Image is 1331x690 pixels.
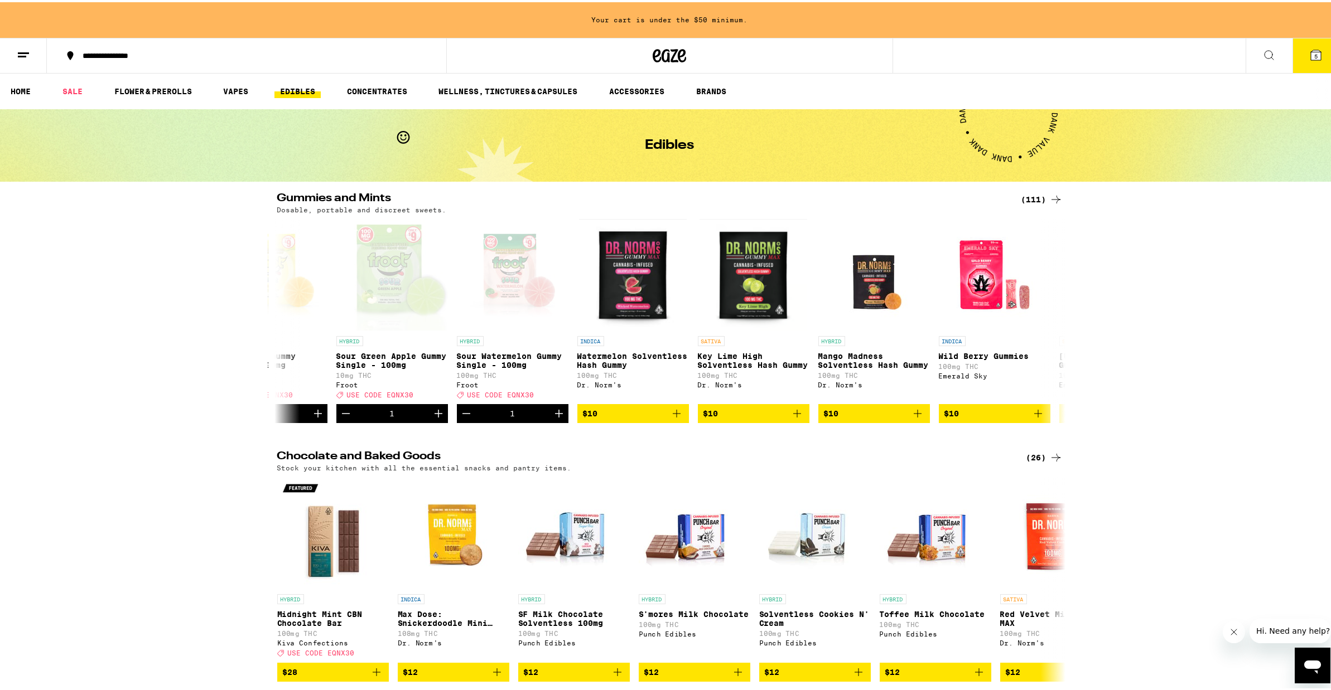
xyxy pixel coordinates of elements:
button: Add to bag [577,402,689,421]
p: Toffee Milk Chocolate [880,608,991,616]
div: Emerald Sky [1059,379,1171,386]
iframe: Close message [1223,619,1245,641]
button: Add to bag [939,402,1050,421]
p: Midnight Mint CBN Chocolate Bar [277,608,389,625]
a: Open page for Watermelon Solventless Hash Gummy from Dr. Norm's [577,217,689,402]
a: Open page for California Orange Gummies from Emerald Sky [1059,217,1171,402]
p: 10mg THC [336,370,448,377]
img: Dr. Norm's - Mango Madness Solventless Hash Gummy [818,217,930,328]
button: Increment [549,402,568,421]
p: INDICA [939,334,966,344]
a: VAPES [218,82,254,96]
div: 1 [269,407,274,416]
button: Add to bag [1000,660,1112,679]
img: Kiva Confections - Midnight Mint CBN Chocolate Bar [277,475,389,586]
p: 100mg THC [759,628,871,635]
img: Punch Edibles - Solventless Cookies N' Cream [759,475,871,586]
div: Froot [336,379,448,386]
p: [US_STATE] Orange Gummies [1059,349,1171,367]
p: HYBRID [518,592,545,602]
div: Froot [216,379,327,386]
p: Sour Green Apple Gummy Single - 100mg [336,349,448,367]
img: Dr. Norm's - Red Velvet Mini Cookie MAX [1000,475,1112,586]
button: Add to bag [818,402,930,421]
a: BRANDS [691,82,732,96]
span: $12 [1006,665,1021,674]
div: Punch Edibles [759,637,871,644]
h2: Gummies and Mints [277,191,1008,204]
p: Key Lime High Solventless Hash Gummy [698,349,809,367]
p: SATIVA [1059,334,1086,344]
span: $12 [765,665,780,674]
iframe: Message from company [1250,616,1330,641]
div: Punch Edibles [518,637,630,644]
p: S'mores Milk Chocolate [639,608,750,616]
button: Add to bag [1059,402,1171,421]
a: Open page for Solventless Cookies N' Cream from Punch Edibles [759,475,871,660]
a: Open page for SF Milk Chocolate Solventless 100mg from Punch Edibles [518,475,630,660]
p: HYBRID [336,334,363,344]
p: HYBRID [880,592,906,602]
span: $10 [944,407,959,416]
p: 100mg THC [1000,628,1112,635]
a: Open page for S'mores Milk Chocolate from Punch Edibles [639,475,750,660]
div: Dr. Norm's [398,637,509,644]
div: Dr. Norm's [1000,637,1112,644]
h1: Edibles [645,137,695,150]
p: 100mg THC [577,370,689,377]
div: 1 [389,407,394,416]
button: Add to bag [639,660,750,679]
a: Open page for Mango Madness Solventless Hash Gummy from Dr. Norm's [818,217,930,402]
div: Punch Edibles [880,628,991,635]
a: FLOWER & PREROLLS [109,82,197,96]
span: $10 [824,407,839,416]
button: Increment [429,402,448,421]
p: INDICA [577,334,604,344]
p: SATIVA [698,334,725,344]
p: HYBRID [759,592,786,602]
p: 108mg THC [398,628,509,635]
p: HYBRID [277,592,304,602]
div: Emerald Sky [939,370,1050,377]
a: SALE [57,82,88,96]
a: Open page for Red Velvet Mini Cookie MAX from Dr. Norm's [1000,475,1112,660]
div: Kiva Confections [277,637,389,644]
a: WELLNESS, TINCTURES & CAPSULES [433,82,583,96]
span: $12 [403,665,418,674]
a: (111) [1021,191,1063,204]
div: Dr. Norm's [818,379,930,386]
img: Dr. Norm's - Max Dose: Snickerdoodle Mini Cookie - Indica [398,475,509,586]
div: Dr. Norm's [577,379,689,386]
button: Add to bag [698,402,809,421]
p: HYBRID [639,592,665,602]
img: Emerald Sky - Wild Berry Gummies [939,217,1050,328]
p: 100mg THC [518,628,630,635]
p: 100mg THC [1059,370,1171,377]
button: Decrement [457,402,476,421]
span: USE CODE EQNX30 [347,389,414,396]
button: Add to bag [759,660,871,679]
a: (26) [1026,449,1063,462]
a: Open page for Key Lime High Solventless Hash Gummy from Dr. Norm's [698,217,809,402]
span: $12 [885,665,900,674]
span: $10 [1065,407,1080,416]
a: Open page for Midnight Mint CBN Chocolate Bar from Kiva Confections [277,475,389,660]
p: SATIVA [1000,592,1027,602]
p: 100mg THC [457,370,568,377]
div: Punch Edibles [639,628,750,635]
p: 100mg THC [277,628,389,635]
a: Open page for Sour Green Apple Gummy Single - 100mg from Froot [336,217,448,402]
p: HYBRID [457,334,484,344]
p: Sour Watermelon Gummy Single - 100mg [457,349,568,367]
iframe: Button to launch messaging window [1295,645,1330,681]
p: Sour Lemon Gummy Single - 100mg [216,349,327,367]
img: Dr. Norm's - Key Lime High Solventless Hash Gummy [700,217,807,328]
p: SF Milk Chocolate Solventless 100mg [518,608,630,625]
p: HYBRID [818,334,845,344]
span: $12 [644,665,659,674]
p: 100mg THC [939,361,1050,368]
a: Open page for Sour Watermelon Gummy Single - 100mg from Froot [457,217,568,402]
